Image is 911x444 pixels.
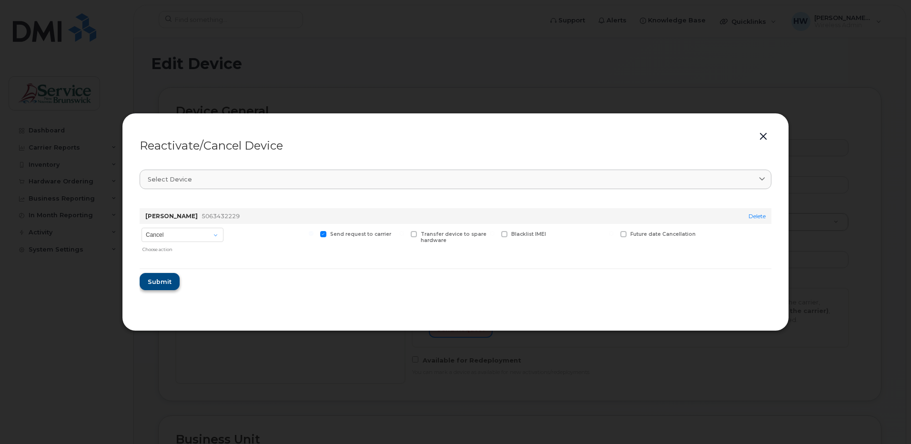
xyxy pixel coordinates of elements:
span: Select device [148,175,192,184]
input: Future date Cancellation [609,231,614,236]
span: Transfer device to spare hardware [421,231,486,243]
span: Submit [148,277,172,286]
span: Send request to carrier [330,231,391,237]
input: Transfer device to spare hardware [399,231,404,236]
div: Reactivate/Cancel Device [140,140,771,151]
a: Select device [140,170,771,189]
strong: [PERSON_NAME] [145,212,198,220]
input: Blacklist IMEI [490,231,495,236]
span: 5063432229 [202,212,240,220]
button: Submit [140,273,180,290]
input: Send request to carrier [309,231,314,236]
div: Choose action [142,243,223,253]
a: Delete [749,212,766,220]
span: Blacklist IMEI [511,231,546,237]
span: Future date Cancellation [630,231,696,237]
